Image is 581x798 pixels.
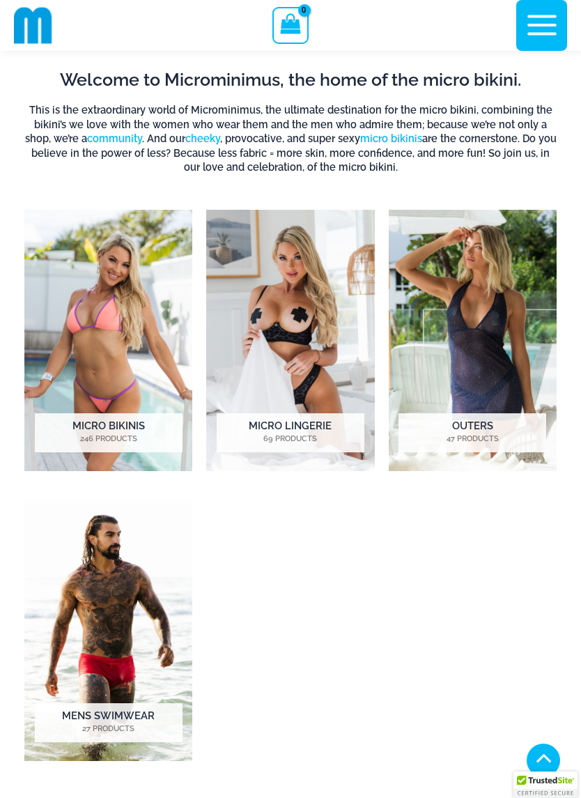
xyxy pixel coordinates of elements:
[35,433,183,445] mark: 246 Products
[24,210,192,471] a: Visit product category Micro Bikinis
[24,103,557,174] h6: This is the extraordinary world of Microminimus, the ultimate destination for the micro bikini, c...
[360,132,422,144] a: micro bikinis
[185,132,220,144] a: cheeky
[24,68,557,91] h2: Welcome to Microminimus, the home of the micro bikini.
[14,6,52,45] img: cropped mm emblem
[24,210,192,471] img: Micro Bikinis
[206,210,374,471] img: Micro Lingerie
[87,132,142,144] a: community
[24,500,192,761] img: Mens Swimwear
[389,210,557,471] a: Visit product category Outers
[217,413,364,452] h2: Micro Lingerie
[398,413,546,452] h2: Outers
[24,500,192,761] a: Visit product category Mens Swimwear
[217,433,364,445] mark: 69 Products
[513,772,578,798] div: TrustedSite Certified
[35,413,183,452] h2: Micro Bikinis
[35,723,183,735] mark: 27 Products
[398,433,546,445] mark: 47 Products
[35,703,183,742] h2: Mens Swimwear
[272,7,308,43] a: View Shopping Cart, empty
[389,210,557,471] img: Outers
[206,210,374,471] a: Visit product category Micro Lingerie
